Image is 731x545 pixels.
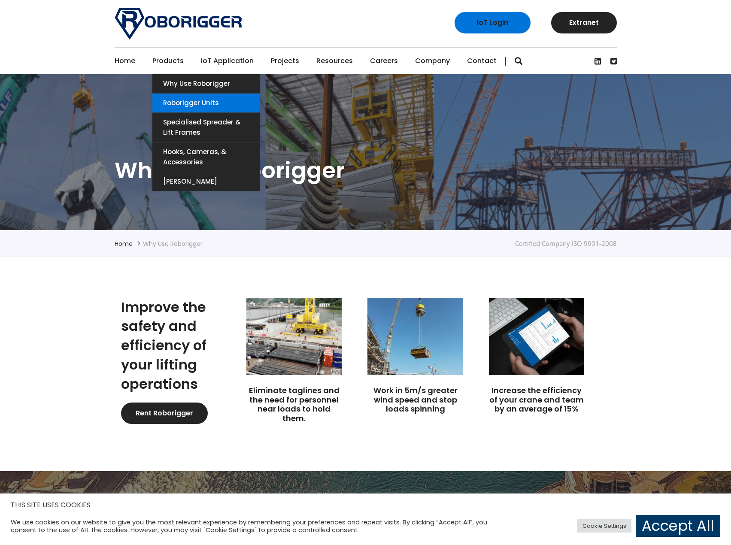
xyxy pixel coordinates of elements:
img: Roborigger load control device for crane lifting on Alec's One Zaabeel site [367,298,463,375]
a: Careers [370,48,398,74]
h5: THIS SITE USES COOKIES [11,500,720,511]
a: Products [152,48,184,74]
a: Work in 5m/s greater wind speed and stop loads spinning [373,385,458,414]
h1: Why use Roborigger [115,156,617,185]
a: Contact [467,48,497,74]
h2: Improve the safety and efficiency of your lifting operations [121,298,221,394]
a: Resources [316,48,353,74]
a: Company [415,48,450,74]
div: We use cookies on our website to give you the most relevant experience by remembering your prefer... [11,518,507,534]
li: Why use Roborigger [143,239,203,249]
a: [PERSON_NAME] [152,172,260,191]
a: Home [115,239,133,248]
a: Hooks, Cameras, & Accessories [152,142,260,172]
a: Home [115,48,135,74]
a: Cookie Settings [577,519,631,533]
a: Rent Roborigger [121,403,208,424]
a: Projects [271,48,299,74]
img: Roborigger [115,8,242,39]
a: Extranet [551,12,617,33]
a: Increase the efficiency of your crane and team by an average of 15% [489,385,584,414]
a: IoT Login [455,12,531,33]
a: IoT Application [201,48,254,74]
a: Why use Roborigger [152,74,260,93]
a: Specialised Spreader & Lift Frames [152,113,260,142]
div: Certified Company ISO 9001-2008 [515,238,617,249]
a: Eliminate taglines and the need for personnel near loads to hold them. [249,385,340,424]
a: Roborigger Units [152,94,260,112]
a: Accept All [636,515,720,537]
